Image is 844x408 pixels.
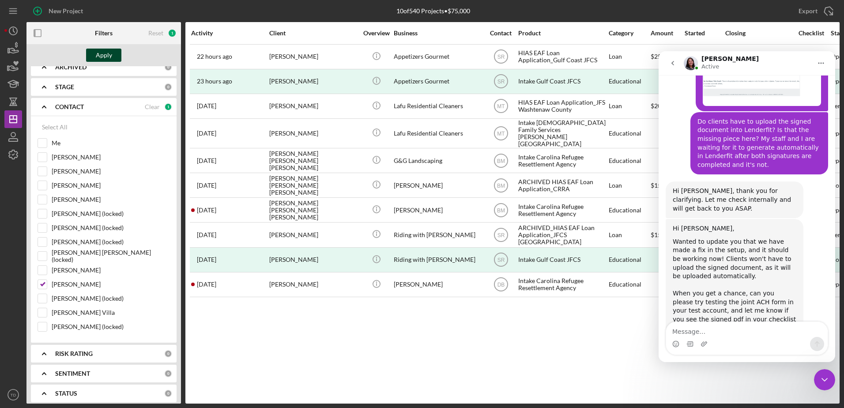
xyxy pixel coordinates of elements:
div: [PERSON_NAME] [PERSON_NAME] [PERSON_NAME] [269,198,358,222]
div: [PERSON_NAME] [PERSON_NAME] [PERSON_NAME] [269,174,358,197]
div: Intake Gulf Coast JFCS [518,248,607,272]
label: [PERSON_NAME] [PERSON_NAME] (locked) [52,252,170,261]
div: Closing [725,30,791,37]
label: [PERSON_NAME] (locked) [52,209,170,218]
div: Product [518,30,607,37]
button: New Project [26,2,92,20]
label: [PERSON_NAME] (locked) [52,223,170,232]
div: Clear [145,103,160,110]
b: STATUS [55,390,77,397]
text: BM [497,207,505,213]
div: G&G Landscaping [394,149,482,172]
text: BM [497,182,505,189]
text: MT [497,131,505,137]
b: Filters [95,30,113,37]
time: 2024-01-03 11:51 [197,256,216,263]
div: Lafu Residential Cleaners [394,94,482,118]
label: [PERSON_NAME] [52,167,170,176]
label: Me [52,139,170,147]
div: 0 [164,389,172,397]
b: ARCHIVED [55,64,87,71]
div: Educational [609,70,650,93]
div: Educational [609,119,650,147]
text: BM [497,158,505,164]
div: Intake [DEMOGRAPHIC_DATA] Family Services [PERSON_NAME][GEOGRAPHIC_DATA] [518,119,607,147]
div: Apply [96,49,112,62]
div: $20,000 [651,94,684,118]
div: [PERSON_NAME] [269,119,358,147]
div: Loan [609,174,650,197]
div: Intake Carolina Refugee Resettlement Agency [518,198,607,222]
div: Hi [PERSON_NAME], [14,173,138,182]
label: [PERSON_NAME] (locked) [52,238,170,246]
div: Contact [484,30,517,37]
div: [PERSON_NAME] [269,223,358,246]
button: Select All [38,118,72,136]
div: Intake Carolina Refugee Resettlement Agency [518,149,607,172]
div: Amount [651,30,684,37]
div: Loan [609,94,650,118]
iframe: Intercom live chat [814,369,835,390]
div: ARCHIVED HIAS EAF Loan Application_CRRA [518,174,607,197]
div: 0 [164,370,172,378]
textarea: Message… [8,271,169,286]
div: [PERSON_NAME] [269,273,358,296]
text: SR [497,54,505,60]
label: [PERSON_NAME] [52,266,170,275]
label: [PERSON_NAME] Villa [52,308,170,317]
div: 1 [164,103,172,111]
label: [PERSON_NAME] [52,195,170,204]
div: Wanted to update you that we have made a fix in the setup, and it should be working now! Clients ... [14,186,138,299]
label: [PERSON_NAME] (locked) [52,294,170,303]
div: Hi [PERSON_NAME],Wanted to update you that we have made a fix in the setup, and it should be work... [7,168,145,313]
div: [PERSON_NAME] [269,248,358,272]
text: SR [497,79,505,85]
div: Educational [609,273,650,296]
div: $15,000 [651,223,684,246]
time: 2025-05-20 13:53 [197,130,216,137]
button: TD [4,386,22,404]
time: 2025-05-20 15:30 [197,102,216,110]
div: Appetizers Gourmet [394,70,482,93]
time: 2024-01-31 15:49 [197,231,216,238]
div: Activity [191,30,268,37]
div: Lafu Residential Cleaners [394,119,482,147]
time: 2024-10-10 14:41 [197,182,216,189]
label: [PERSON_NAME] [52,153,170,162]
div: Select All [42,118,68,136]
div: Educational [609,149,650,172]
div: [DATE] [685,45,724,68]
div: Appetizers Gourmet [394,45,482,68]
text: SR [497,257,505,263]
div: 0 [164,350,172,358]
div: $25,000 [651,45,684,68]
b: RISK RATING [55,350,93,357]
div: Started [685,30,724,37]
div: Loan [609,223,650,246]
button: Export [790,2,840,20]
div: Business [394,30,482,37]
b: SENTIMENT [55,370,90,377]
time: 2023-07-24 18:24 [197,281,216,288]
div: Riding with [PERSON_NAME] [394,248,482,272]
div: [PERSON_NAME] [PERSON_NAME] [PERSON_NAME] [269,149,358,172]
b: STAGE [55,83,74,91]
div: $15,000 [651,174,684,197]
div: HIAS EAF Loan Application_Gulf Coast JFCS [518,45,607,68]
div: Overview [360,30,393,37]
text: TD [11,393,16,397]
div: Reset [148,30,163,37]
div: 1 [168,29,177,38]
time: 2025-08-13 19:46 [197,53,232,60]
div: [PERSON_NAME] [269,94,358,118]
div: [PERSON_NAME] [394,174,482,197]
text: SR [497,232,505,238]
div: ARCHIVED_HIAS EAF Loan Application_JFCS [GEOGRAPHIC_DATA] [518,223,607,246]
